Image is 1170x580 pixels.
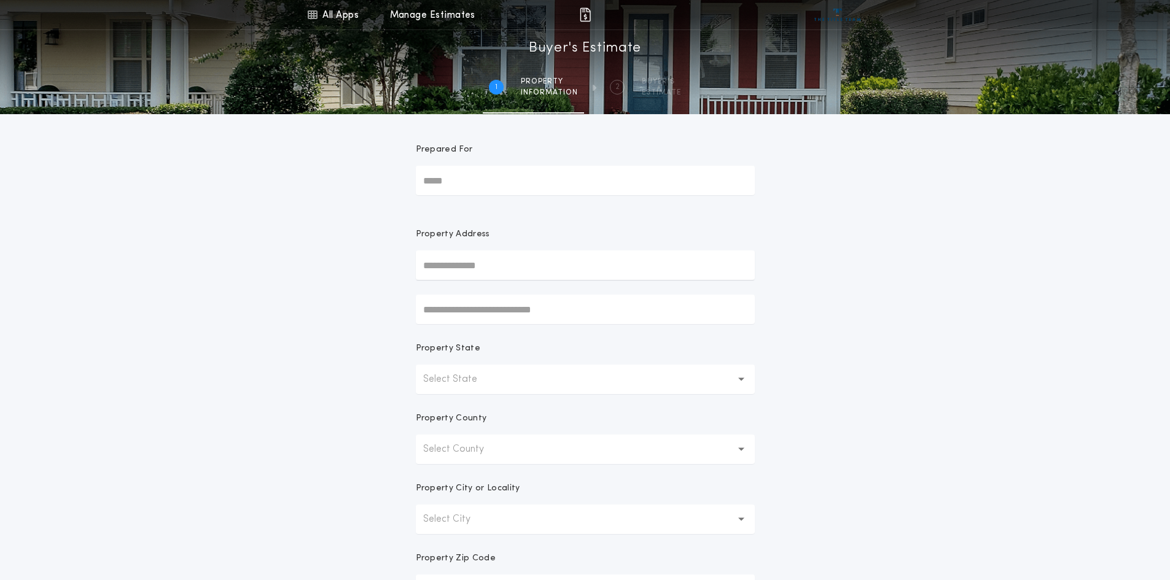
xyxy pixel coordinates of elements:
[578,7,593,22] img: img
[423,512,490,527] p: Select City
[416,166,755,195] input: Prepared For
[416,552,496,565] p: Property Zip Code
[416,144,473,156] p: Prepared For
[529,39,641,58] h1: Buyer's Estimate
[495,82,497,92] h2: 1
[416,365,755,394] button: Select State
[416,505,755,534] button: Select City
[423,442,504,457] p: Select County
[416,412,487,425] p: Property County
[642,77,681,87] span: BUYER'S
[423,372,497,387] p: Select State
[521,88,578,98] span: information
[615,82,620,92] h2: 2
[521,77,578,87] span: Property
[814,9,860,21] img: vs-icon
[416,228,755,241] p: Property Address
[416,482,520,495] p: Property City or Locality
[642,88,681,98] span: ESTIMATE
[416,435,755,464] button: Select County
[416,342,480,355] p: Property State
